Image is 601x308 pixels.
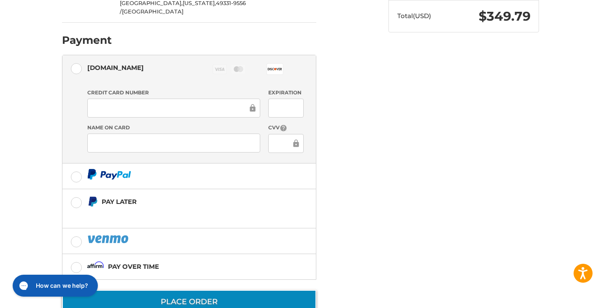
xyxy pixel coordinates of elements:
[62,34,112,47] h2: Payment
[122,8,183,15] span: [GEOGRAPHIC_DATA]
[108,260,159,273] div: Pay over time
[479,8,531,24] span: $349.79
[8,272,100,300] iframe: Gorgias live chat messenger
[268,89,303,96] label: Expiration
[87,169,131,179] img: PayPal icon
[87,196,98,207] img: Pay Later icon
[87,61,144,75] div: [DOMAIN_NAME]
[268,124,303,132] label: CVV
[397,12,431,20] span: Total (USD)
[87,261,104,272] img: Affirm icon
[87,234,130,244] img: PayPal icon
[102,195,263,209] div: Pay Later
[87,211,264,218] iframe: PayPal Message 1
[87,89,260,96] label: Credit Card Number
[87,124,260,131] label: Name on Card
